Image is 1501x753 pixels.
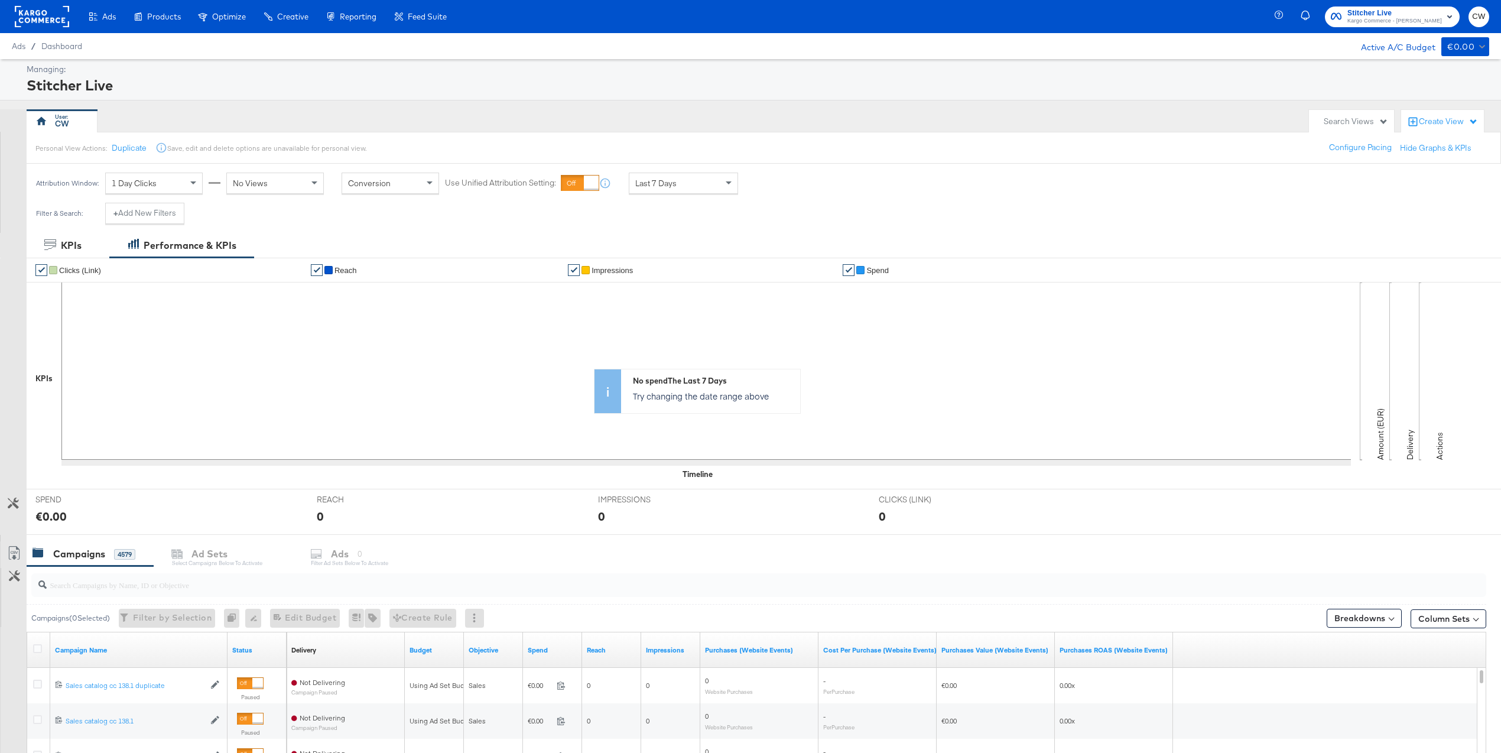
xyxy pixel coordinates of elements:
button: Breakdowns [1327,609,1402,628]
sub: Website Purchases [705,723,753,731]
button: €0.00 [1441,37,1489,56]
span: 0 [705,712,709,720]
div: 0 [879,508,886,525]
label: Use Unified Attribution Setting: [445,178,556,189]
a: ✔ [311,264,323,276]
div: Using Ad Set Budget [410,716,475,726]
button: +Add New Filters [105,203,184,224]
span: 0 [646,716,649,725]
span: €0.00 [941,681,957,690]
span: CLICKS (LINK) [879,494,967,505]
span: Last 7 Days [635,178,677,189]
a: ✔ [843,264,855,276]
span: Sales [469,716,486,725]
div: Performance & KPIs [144,239,236,252]
span: 0 [587,681,590,690]
sub: Per Purchase [823,688,855,695]
div: Search Views [1324,116,1388,127]
a: Sales catalog cc 138.1 duplicate [66,680,204,690]
sub: Campaign Paused [291,689,345,696]
a: The maximum amount you're willing to spend on your ads, on average each day or over the lifetime ... [410,645,459,655]
label: Paused [237,729,264,736]
span: Not Delivering [300,713,345,722]
button: Configure Pacing [1321,137,1400,158]
button: Stitcher LiveKargo Commerce - [PERSON_NAME] [1325,7,1460,27]
span: Spend [866,266,889,275]
a: The number of people your ad was served to. [587,645,636,655]
a: Reflects the ability of your Ad Campaign to achieve delivery based on ad states, schedule and bud... [291,645,316,655]
a: Shows the current state of your Ad Campaign. [232,645,282,655]
div: KPIs [61,239,82,252]
span: Kargo Commerce - [PERSON_NAME] [1347,17,1442,26]
span: 0 [646,681,649,690]
span: Optimize [212,12,246,21]
span: Stitcher Live [1347,7,1442,20]
span: 0 [705,676,709,685]
span: €0.00 [528,681,552,690]
div: 0 [598,508,605,525]
span: SPEND [35,494,124,505]
span: 0 [587,716,590,725]
button: Duplicate [112,142,147,154]
span: Clicks (Link) [59,266,101,275]
span: - [823,712,826,720]
div: CW [55,118,69,129]
div: 0 [224,609,245,628]
span: Ads [12,41,25,51]
span: - [823,676,826,685]
a: The number of times a purchase was made tracked by your Custom Audience pixel on your website aft... [705,645,814,655]
span: Reporting [340,12,376,21]
span: CW [1473,10,1484,24]
input: Search Campaigns by Name, ID or Objective [47,569,1350,592]
div: €0.00 [1447,40,1474,54]
span: IMPRESSIONS [598,494,687,505]
sub: Campaign Paused [291,725,345,731]
span: Conversion [348,178,391,189]
span: Not Delivering [300,677,345,686]
button: Column Sets [1411,609,1486,628]
div: Sales catalog cc 138.1 [66,716,204,725]
div: Attribution Window: [35,179,99,187]
div: 4579 [114,549,135,560]
div: Stitcher Live [27,75,1486,95]
div: Delivery [291,645,316,655]
button: CW [1468,7,1489,27]
label: Paused [237,693,264,701]
div: Campaigns [53,547,105,561]
div: Create View [1419,116,1478,128]
span: Reach [334,266,357,275]
span: No Views [233,178,268,189]
span: Impressions [592,266,633,275]
a: Your campaign's objective. [469,645,518,655]
a: The total amount spent to date. [528,645,577,655]
p: Try changing the date range above [633,390,794,402]
span: 0.00x [1060,681,1075,690]
span: REACH [317,494,405,505]
span: Ads [102,12,116,21]
a: Your campaign name. [55,645,223,655]
div: 0 [317,508,324,525]
div: Personal View Actions: [35,144,107,153]
a: The total value of the purchase actions tracked by your Custom Audience pixel on your website aft... [941,645,1050,655]
div: Using Ad Set Budget [410,681,475,690]
span: 0.00x [1060,716,1075,725]
span: Products [147,12,181,21]
div: Save, edit and delete options are unavailable for personal view. [167,144,366,153]
a: ✔ [35,264,47,276]
span: Feed Suite [408,12,447,21]
a: The average cost for each purchase tracked by your Custom Audience pixel on your website after pe... [823,645,937,655]
div: Managing: [27,64,1486,75]
div: No spend The Last 7 Days [633,375,794,387]
span: 1 Day Clicks [112,178,157,189]
sub: Per Purchase [823,723,855,731]
button: Hide Graphs & KPIs [1400,142,1471,154]
div: Campaigns ( 0 Selected) [31,613,110,624]
a: Dashboard [41,41,82,51]
span: €0.00 [528,716,552,725]
span: Sales [469,681,486,690]
span: Creative [277,12,308,21]
div: Filter & Search: [35,209,83,218]
a: The number of times your ad was served. On mobile apps an ad is counted as served the first time ... [646,645,696,655]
